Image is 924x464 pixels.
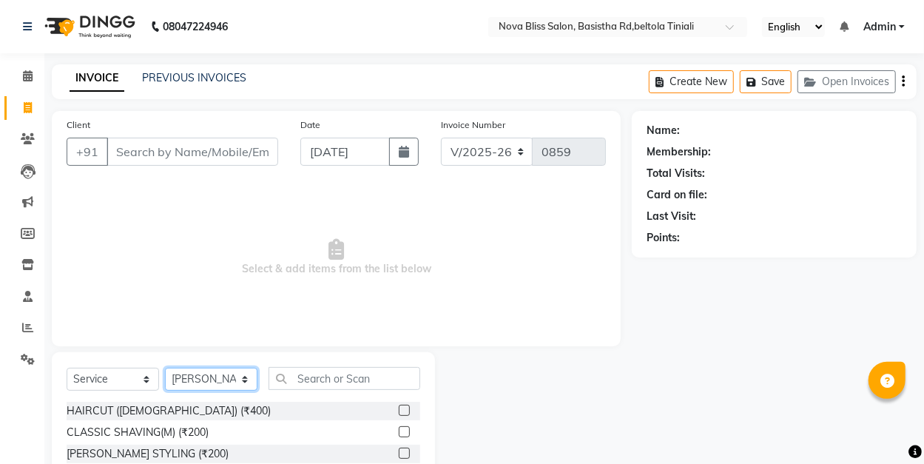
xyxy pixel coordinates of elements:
label: Invoice Number [441,118,505,132]
div: Membership: [647,144,711,160]
input: Search by Name/Mobile/Email/Code [107,138,278,166]
span: Admin [863,19,896,35]
span: Select & add items from the list below [67,184,606,332]
div: [PERSON_NAME] STYLING (₹200) [67,446,229,462]
b: 08047224946 [163,6,228,47]
label: Client [67,118,90,132]
button: +91 [67,138,108,166]
input: Search or Scan [269,367,420,390]
button: Save [740,70,792,93]
div: Points: [647,230,680,246]
div: CLASSIC SHAVING(M) (₹200) [67,425,209,440]
div: HAIRCUT ([DEMOGRAPHIC_DATA]) (₹400) [67,403,271,419]
button: Create New [649,70,734,93]
div: Last Visit: [647,209,696,224]
a: PREVIOUS INVOICES [142,71,246,84]
button: Open Invoices [797,70,896,93]
div: Name: [647,123,680,138]
div: Card on file: [647,187,707,203]
img: logo [38,6,139,47]
a: INVOICE [70,65,124,92]
div: Total Visits: [647,166,705,181]
label: Date [300,118,320,132]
